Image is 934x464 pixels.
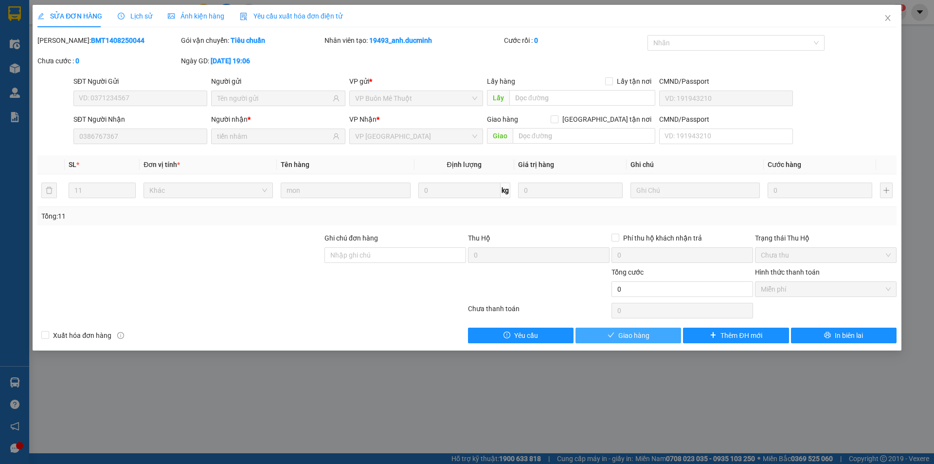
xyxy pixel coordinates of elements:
[281,183,410,198] input: VD: Bàn, Ghế
[240,12,342,20] span: Yêu cầu xuất hóa đơn điện tử
[355,129,477,144] span: VP Thủ Đức
[487,90,509,106] span: Lấy
[73,114,207,125] div: SĐT Người Nhận
[824,332,831,339] span: printer
[627,155,764,174] th: Ghi chú
[558,114,655,125] span: [GEOGRAPHIC_DATA] tận nơi
[324,247,466,263] input: Ghi chú đơn hàng
[117,332,124,339] span: info-circle
[211,114,345,125] div: Người nhận
[575,328,681,343] button: checkGiao hàng
[181,56,323,66] div: Ngày GD:
[217,131,330,142] input: Tên người nhận
[710,332,717,339] span: plus
[487,115,518,123] span: Giao hàng
[231,37,265,44] b: Tiêu chuẩn
[513,128,655,144] input: Dọc đường
[149,183,267,198] span: Khác
[211,76,345,87] div: Người gửi
[501,183,510,198] span: kg
[211,57,250,65] b: [DATE] 19:06
[608,332,614,339] span: check
[755,268,820,276] label: Hình thức thanh toán
[118,12,152,20] span: Lịch sử
[37,13,44,19] span: edit
[613,76,655,87] span: Lấy tận nơi
[884,14,892,22] span: close
[659,91,793,106] input: VD: 191943210
[761,282,891,297] span: Miễn phí
[509,90,655,106] input: Dọc đường
[37,35,179,46] div: [PERSON_NAME]:
[720,330,762,341] span: Thêm ĐH mới
[333,133,340,140] span: user
[91,37,144,44] b: BMT1408250044
[333,95,340,102] span: user
[37,12,102,20] span: SỬA ĐƠN HÀNG
[755,233,897,243] div: Trạng thái Thu Hộ
[835,330,863,341] span: In biên lai
[874,5,901,32] button: Close
[534,37,538,44] b: 0
[880,183,893,198] button: plus
[49,330,115,341] span: Xuất hóa đơn hàng
[168,13,175,19] span: picture
[791,328,897,343] button: printerIn biên lai
[683,328,789,343] button: plusThêm ĐH mới
[217,93,330,104] input: Tên người gửi
[181,35,323,46] div: Gói vận chuyển:
[324,35,502,46] div: Nhân viên tạo:
[618,330,649,341] span: Giao hàng
[41,211,360,222] div: Tổng: 11
[619,233,706,243] span: Phí thu hộ khách nhận trả
[467,303,611,320] div: Chưa thanh toán
[168,12,224,20] span: Ảnh kiện hàng
[41,183,57,198] button: delete
[324,234,378,242] label: Ghi chú đơn hàng
[487,128,513,144] span: Giao
[761,248,891,262] span: Chưa thu
[768,183,872,198] input: 0
[447,161,482,168] span: Định lượng
[611,268,644,276] span: Tổng cước
[659,114,793,125] div: CMND/Passport
[518,161,554,168] span: Giá trị hàng
[73,76,207,87] div: SĐT Người Gửi
[369,37,432,44] b: 19493_anh.ducminh
[37,56,179,66] div: Chưa cước :
[281,161,309,168] span: Tên hàng
[349,115,377,123] span: VP Nhận
[349,76,483,87] div: VP gửi
[659,76,793,87] div: CMND/Passport
[504,35,646,46] div: Cước rồi :
[69,161,76,168] span: SL
[514,330,538,341] span: Yêu cầu
[487,77,515,85] span: Lấy hàng
[630,183,760,198] input: Ghi Chú
[518,183,623,198] input: 0
[468,234,490,242] span: Thu Hộ
[468,328,574,343] button: exclamation-circleYêu cầu
[768,161,801,168] span: Cước hàng
[144,161,180,168] span: Đơn vị tính
[355,91,477,106] span: VP Buôn Mê Thuột
[240,13,248,20] img: icon
[118,13,125,19] span: clock-circle
[75,57,79,65] b: 0
[503,332,510,339] span: exclamation-circle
